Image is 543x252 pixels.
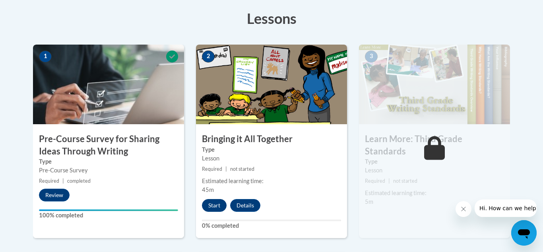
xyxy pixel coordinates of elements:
[202,145,341,154] label: Type
[202,186,214,193] span: 45m
[39,166,178,175] div: Pre-Course Survey
[202,177,341,186] div: Estimated learning time:
[365,189,504,197] div: Estimated learning time:
[365,166,504,175] div: Lesson
[365,178,385,184] span: Required
[39,178,59,184] span: Required
[5,6,64,12] span: Hi. How can we help?
[39,209,178,211] div: Your progress
[202,221,341,230] label: 0% completed
[67,178,91,184] span: completed
[202,166,222,172] span: Required
[456,201,471,217] iframe: Close message
[388,178,390,184] span: |
[39,51,52,63] span: 1
[202,154,341,163] div: Lesson
[393,178,417,184] span: not started
[33,8,510,28] h3: Lessons
[359,45,510,124] img: Course Image
[39,211,178,220] label: 100% completed
[225,166,227,172] span: |
[475,199,537,217] iframe: Message from company
[230,166,254,172] span: not started
[365,51,378,63] span: 3
[33,45,184,124] img: Course Image
[365,157,504,166] label: Type
[365,198,373,205] span: 5m
[359,133,510,158] h3: Learn More: Third Grade Standards
[202,199,227,212] button: Start
[62,178,64,184] span: |
[202,51,215,63] span: 2
[511,220,537,246] iframe: Button to launch messaging window
[196,45,347,124] img: Course Image
[39,189,70,201] button: Review
[196,133,347,145] h3: Bringing it All Together
[230,199,260,212] button: Details
[39,157,178,166] label: Type
[33,133,184,158] h3: Pre-Course Survey for Sharing Ideas Through Writing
